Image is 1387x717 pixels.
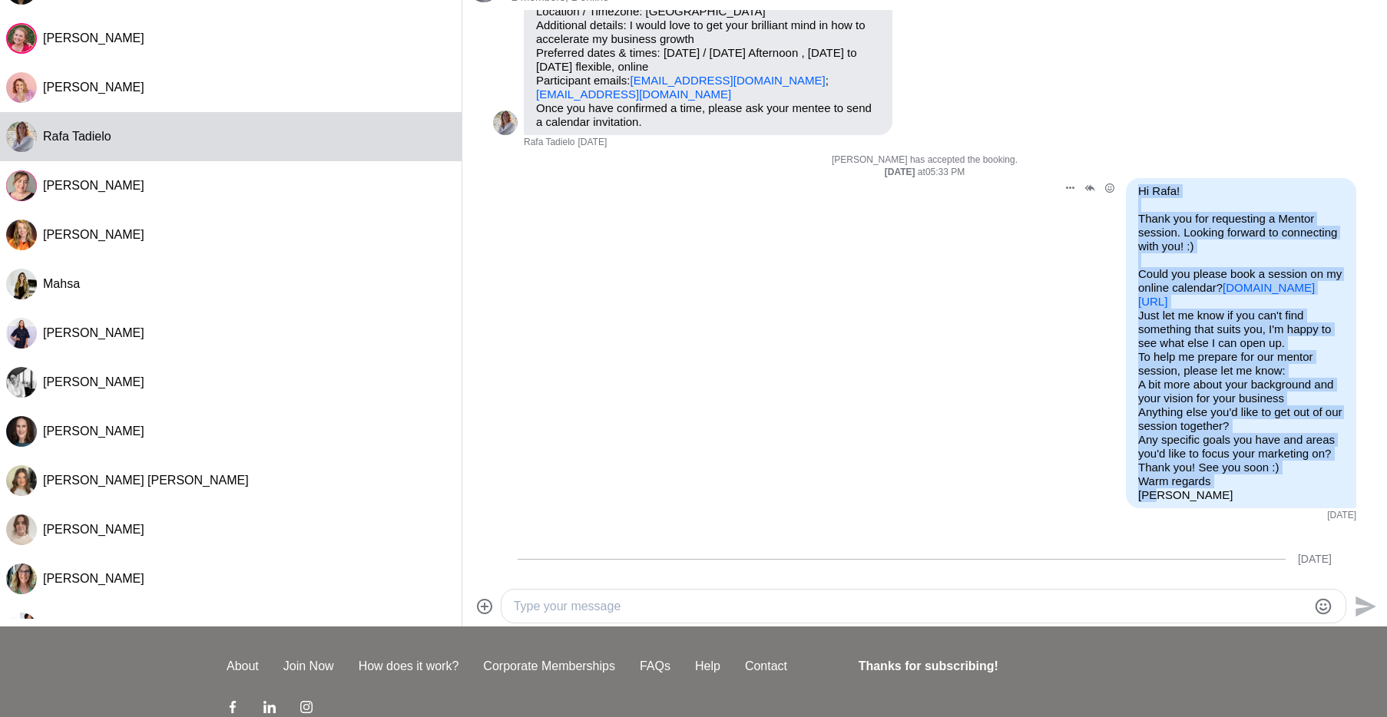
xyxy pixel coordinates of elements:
p: [PERSON_NAME] has accepted the booking. [493,154,1356,167]
span: [PERSON_NAME] [43,81,144,94]
button: Emoji picker [1314,597,1332,616]
img: M [6,220,37,250]
p: Thank you for requesting a Mentor session. Looking forward to connecting with you! :) [1138,212,1344,253]
a: About [214,657,271,676]
textarea: Type your message [514,597,1307,616]
div: Amberlie Jane [6,465,37,496]
span: [PERSON_NAME] [43,572,144,585]
h4: Thanks for subscribing! [859,657,1151,676]
p: Warm regards [PERSON_NAME] [1138,474,1344,502]
span: [PERSON_NAME] [43,179,144,192]
div: Rafa Tadielo [493,111,518,135]
img: C [6,613,37,643]
button: Open Thread [1080,178,1100,198]
span: [PERSON_NAME] [43,523,144,536]
div: Rafa Tadielo [6,121,37,152]
div: Darby Lyndon [6,318,37,349]
p: Once you have confirmed a time, please ask your mentee to send a calendar invitation. [536,101,880,129]
a: [DOMAIN_NAME][URL] [1138,281,1315,308]
a: How does it work? [346,657,472,676]
img: V [6,72,37,103]
button: Open Reaction Selector [1100,178,1120,198]
img: R [6,23,37,54]
div: Elle Thorne [6,514,37,545]
div: Jeanene Tracy [6,563,37,594]
p: Could you please book a session on my online calendar? [1138,267,1344,309]
p: Just let me know if you can't find something that suits you, I'm happy to see what else I can ope... [1138,309,1344,350]
a: Corporate Memberships [471,657,627,676]
img: S [6,367,37,398]
p: Anything else you'd like to get out of our session together? [1138,405,1344,433]
button: Open Message Actions Menu [1060,178,1080,198]
span: Mahsa [43,277,80,290]
a: [EMAIL_ADDRESS][DOMAIN_NAME] [536,88,731,101]
img: D [6,318,37,349]
img: M [6,269,37,299]
div: Vari McGaan [6,72,37,103]
div: Mahsa [6,269,37,299]
span: Rafa Tadielo [43,130,111,143]
a: Contact [733,657,799,676]
div: Miranda Bozic [6,220,37,250]
img: R [493,111,518,135]
img: A [6,465,37,496]
a: Help [683,657,733,676]
img: J [6,563,37,594]
div: at 05:33 PM [493,167,1356,179]
span: [PERSON_NAME] [43,425,144,438]
p: Any specific goals you have and areas you'd like to focus your marketing on? [1138,433,1344,461]
p: Hi Rafa! [1138,184,1344,198]
span: [PERSON_NAME] [PERSON_NAME] [43,474,249,487]
img: R [6,121,37,152]
a: [EMAIL_ADDRESS][DOMAIN_NAME] [631,74,826,87]
span: Rafa Tadielo [524,137,575,149]
time: 2025-07-17T09:41:17.768Z [1327,510,1356,522]
time: 2025-07-17T03:25:27.742Z [578,137,607,149]
div: Sarah Cassells [6,367,37,398]
div: Ruth [6,170,37,201]
p: A bit more about your background and your vision for your business [1138,378,1344,405]
a: Join Now [271,657,346,676]
img: J [6,416,37,447]
button: Send [1346,589,1381,623]
p: Thank you! See you soon :) [1138,461,1344,474]
p: To help me prepare for our mentor session, please let me know: [1138,350,1344,378]
div: Julia Ridout [6,416,37,447]
a: FAQs [627,657,683,676]
span: [PERSON_NAME] [43,228,144,241]
span: [PERSON_NAME] [43,326,144,339]
img: R [6,170,37,201]
span: [PERSON_NAME] [43,31,144,45]
div: [DATE] [1298,553,1332,566]
div: Rebecca Frazer [6,23,37,54]
img: E [6,514,37,545]
span: [PERSON_NAME] [43,375,144,388]
strong: [DATE] [885,167,918,177]
div: Carry-Louise Hansell [6,613,37,643]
